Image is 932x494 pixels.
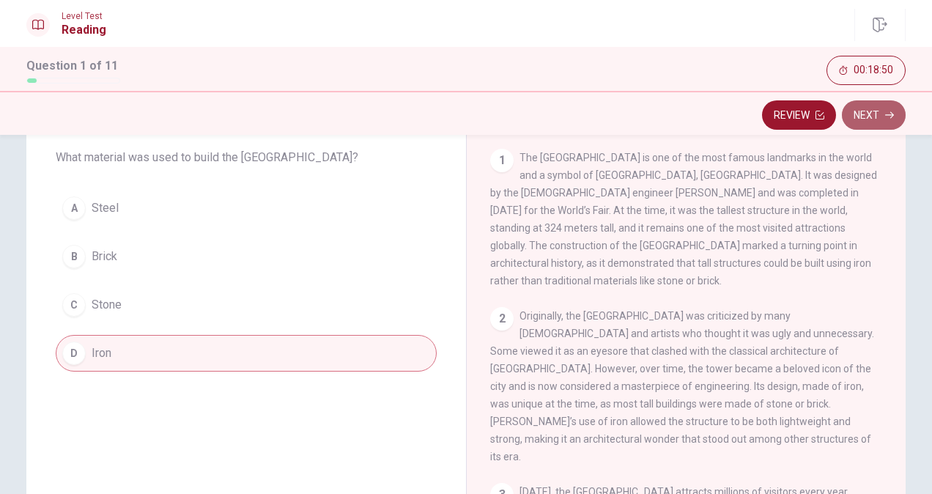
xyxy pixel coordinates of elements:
button: DIron [56,335,437,372]
span: Stone [92,296,122,314]
span: Originally, the [GEOGRAPHIC_DATA] was criticized by many [DEMOGRAPHIC_DATA] and artists who thoug... [490,310,874,462]
button: BBrick [56,238,437,275]
span: Level Test [62,11,106,21]
button: 00:18:50 [826,56,906,85]
h1: Reading [62,21,106,39]
div: B [62,245,86,268]
h1: Question 1 of 11 [26,57,120,75]
button: CStone [56,287,437,323]
div: 1 [490,149,514,172]
span: What material was used to build the [GEOGRAPHIC_DATA]? [56,149,437,166]
span: The [GEOGRAPHIC_DATA] is one of the most famous landmarks in the world and a symbol of [GEOGRAPHI... [490,152,877,287]
span: Iron [92,344,111,362]
span: Brick [92,248,117,265]
button: ASteel [56,190,437,226]
div: D [62,342,86,365]
button: Next [842,100,906,130]
button: Review [762,100,836,130]
div: 2 [490,307,514,331]
div: A [62,196,86,220]
div: C [62,293,86,317]
span: 00:18:50 [854,64,893,76]
span: Steel [92,199,119,217]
